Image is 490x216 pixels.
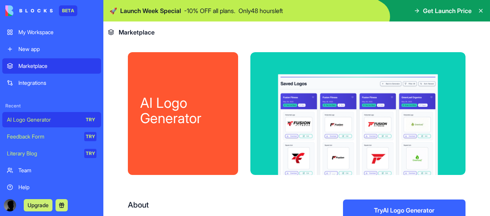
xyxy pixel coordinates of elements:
img: logo [5,5,53,16]
div: BETA [59,5,77,16]
div: AI Logo Generator [140,95,226,126]
div: AI Logo Generator [7,116,79,124]
a: New app [2,41,101,57]
a: Team [2,163,101,178]
img: ACg8ocL53LzcAueDIHJc1fHkYunZZU053JjuYwbcMP6BkFTnSjR_wpC-=s96-c [4,199,16,211]
div: TRY [84,115,96,124]
a: Integrations [2,75,101,91]
div: Feedback Form [7,133,79,140]
a: AI Logo GeneratorTRY [2,112,101,127]
p: - 10 % OFF all plans. [184,6,235,15]
div: My Workspace [18,28,96,36]
span: Get Launch Price [423,6,472,15]
div: New app [18,45,96,53]
div: Integrations [18,79,96,87]
div: Literary Blog [7,150,79,157]
a: Marketplace [2,58,101,74]
a: BETA [5,5,77,16]
span: Recent [2,103,101,109]
div: TRY [84,132,96,141]
span: Marketplace [119,28,155,37]
a: Feedback FormTRY [2,129,101,144]
a: Upgrade [24,201,52,209]
div: About [128,200,294,210]
a: My Workspace [2,25,101,40]
p: Only 48 hours left [238,6,283,15]
div: Marketplace [18,62,96,70]
div: Help [18,183,96,191]
span: 🚀 [109,6,117,15]
a: Literary BlogTRY [2,146,101,161]
span: Launch Week Special [120,6,181,15]
div: TRY [84,149,96,158]
a: Help [2,180,101,195]
div: Team [18,167,96,174]
button: Upgrade [24,199,52,211]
